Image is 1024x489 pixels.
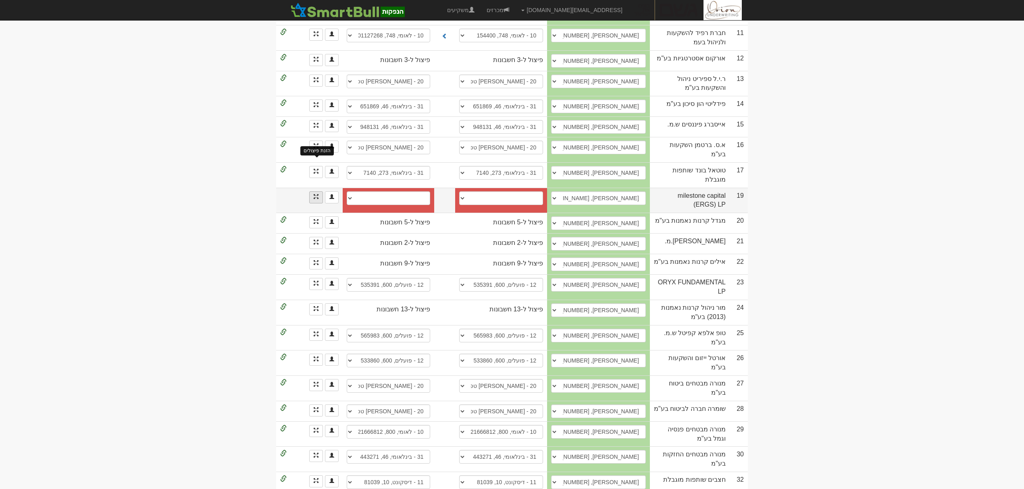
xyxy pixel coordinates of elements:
td: אורטל ייזום והשקעות בע"מ [650,350,730,375]
a: הזנת פיצולים [309,191,323,203]
div: פיצול ל-5 חשבונות [347,218,431,227]
td: 11 [730,25,748,50]
td: אייסברג פיננסים ש.מ. [650,116,730,137]
td: 13 [730,71,748,96]
div: הזנת פיצולים [300,146,334,155]
td: מנורה מבטחים החזקות בע"מ [650,446,730,472]
div: פיצול ל-13 חשבונות [459,305,543,314]
td: טוטאל בונד שותפות מוגבלת [650,162,730,188]
td: 12 [730,50,748,71]
img: SmartBull Logo [288,2,407,18]
div: פיצול ל-13 חשבונות [347,305,431,314]
td: 14 [730,96,748,116]
td: מנורה מבטחים פנסיה וגמל בע"מ [650,421,730,447]
td: שומרה חברה לביטוח בע"מ [650,401,730,421]
td: ר.י.ל ספיריט ניהול והשקעות בע"מ [650,71,730,96]
td: 22 [730,254,748,274]
div: פיצול ל-3 חשבונות [347,56,431,65]
td: 23 [730,274,748,300]
td: אורקום אסטרטגיות בע"מ [650,50,730,71]
td: 28 [730,401,748,421]
td: milestone capital (ERGS) LP [650,188,730,213]
div: פיצול ל-2 חשבונות [347,238,431,248]
div: פיצול ל-2 חשבונות [459,238,543,248]
td: פידליטי הון סיכון בע"מ [650,96,730,116]
td: 30 [730,446,748,472]
td: 21 [730,233,748,254]
div: פיצול ל-9 חשבונות [459,259,543,268]
td: א.ס. ברטמן השקעות בע"מ [650,137,730,162]
td: מור ניהול קרנות נאמנות (2013) בע"מ [650,300,730,325]
div: פיצול ל-9 חשבונות [347,259,431,268]
td: [PERSON_NAME].מ. [650,233,730,254]
td: 25 [730,325,748,350]
td: 15 [730,116,748,137]
td: 26 [730,350,748,375]
td: מנורה מבטחים ביטוח בע"מ [650,375,730,401]
td: 27 [730,375,748,401]
td: 20 [730,213,748,233]
td: טופ אלפא קפיטל ש.מ. בע"מ [650,325,730,350]
td: 29 [730,421,748,447]
td: 16 [730,137,748,162]
td: ORYX FUNDAMENTAL LP [650,274,730,300]
td: 24 [730,300,748,325]
div: פיצול ל-3 חשבונות [459,56,543,65]
td: אילים קרנות נאמנות בע"מ [650,254,730,274]
td: 17 [730,162,748,188]
div: פיצול ל-5 חשבונות [459,218,543,227]
td: 19 [730,188,748,213]
td: מגדל קרנות נאמנות בע"מ [650,213,730,233]
td: חברת רפיד להשקעות ולניהול בעמ [650,25,730,50]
